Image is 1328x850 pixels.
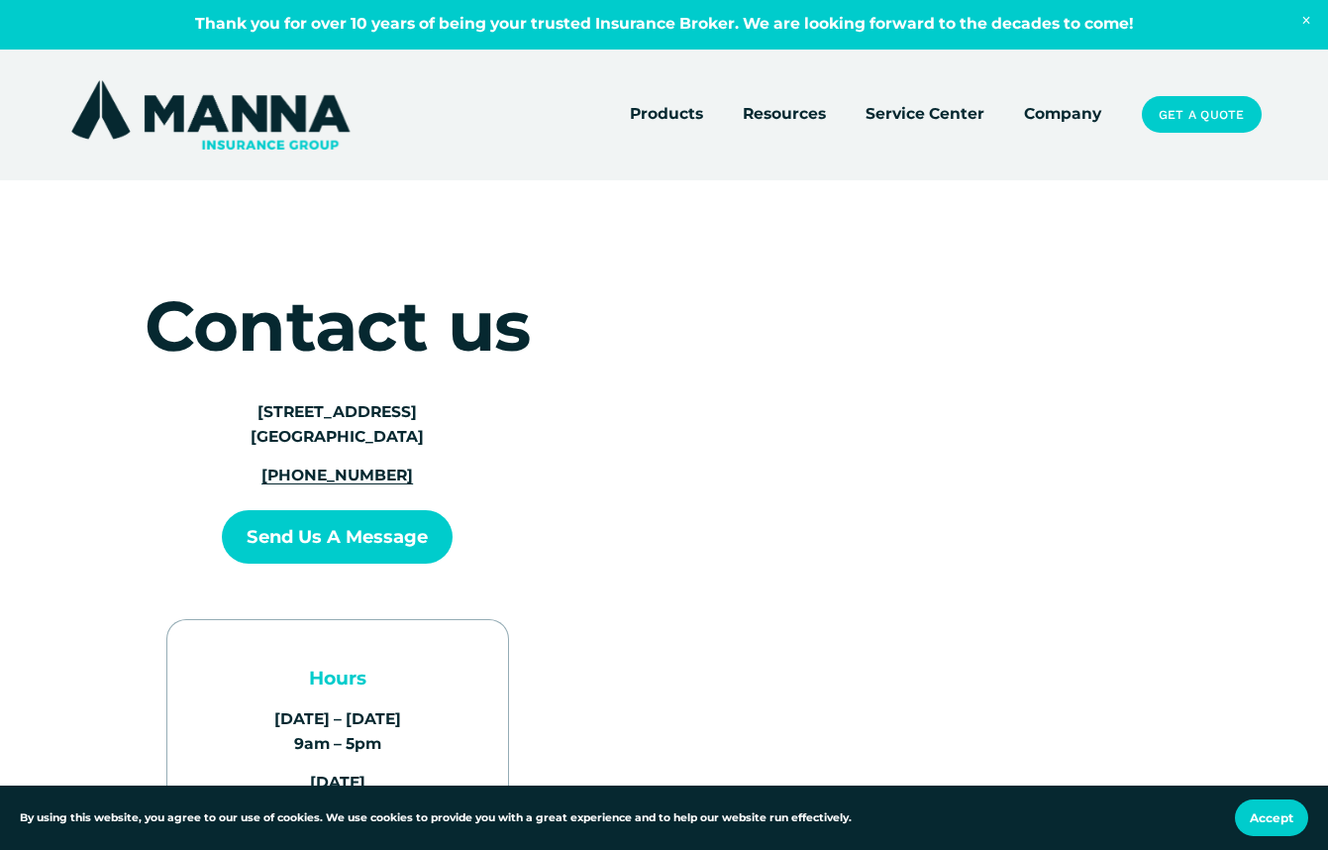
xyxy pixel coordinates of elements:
a: folder dropdown [743,101,826,129]
button: Accept [1235,799,1308,836]
span: Accept [1250,810,1293,825]
a: Company [1024,101,1101,129]
a: folder dropdown [630,101,703,129]
button: Send us a Message [222,510,453,564]
a: [PHONE_NUMBER] [261,466,413,484]
p: [STREET_ADDRESS] [GEOGRAPHIC_DATA] [217,400,458,450]
p: By using this website, you agree to our use of cookies. We use cookies to provide you with a grea... [20,809,852,826]
span: Products [630,102,703,127]
img: Manna Insurance Group [66,76,355,154]
h1: Contact us [117,290,559,363]
strong: Hours [309,667,366,690]
span: Resources [743,102,826,127]
p: [DATE] 9am – 4pm [217,771,458,820]
a: Get a Quote [1142,96,1262,133]
p: [DATE] – [DATE] 9am – 5pm [217,707,458,757]
a: Service Center [866,101,984,129]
